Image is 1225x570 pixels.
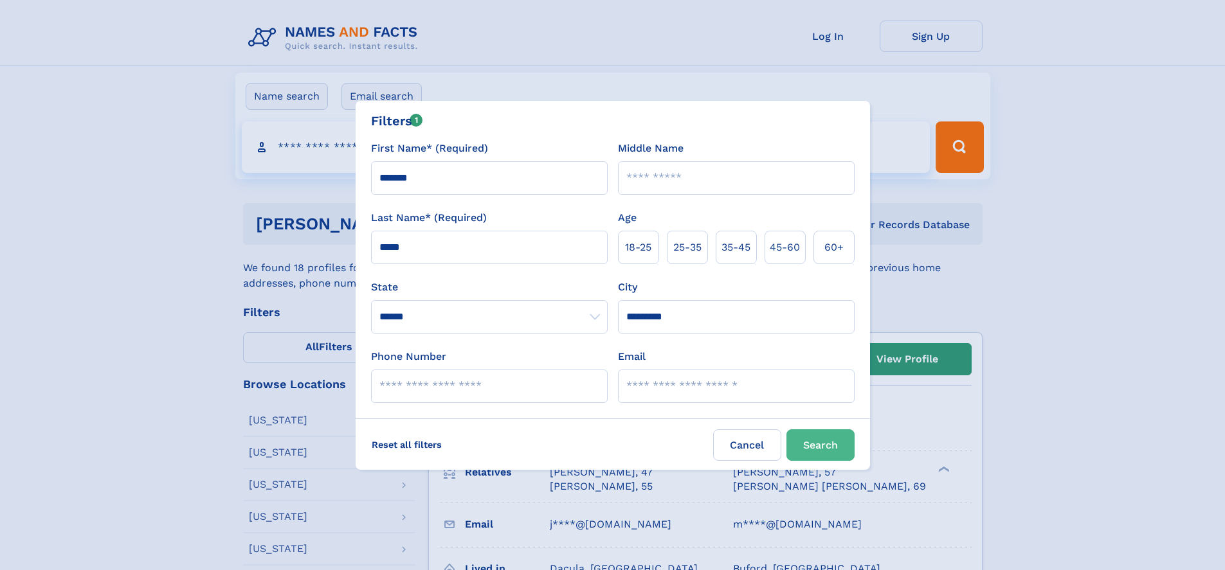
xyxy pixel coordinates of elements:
[363,429,450,460] label: Reset all filters
[618,349,646,364] label: Email
[371,210,487,226] label: Last Name* (Required)
[713,429,781,461] label: Cancel
[824,240,844,255] span: 60+
[618,141,684,156] label: Middle Name
[618,280,637,295] label: City
[770,240,800,255] span: 45‑60
[371,111,423,130] div: Filters
[786,429,855,461] button: Search
[371,141,488,156] label: First Name* (Required)
[673,240,702,255] span: 25‑35
[371,280,608,295] label: State
[721,240,750,255] span: 35‑45
[371,349,446,364] label: Phone Number
[618,210,637,226] label: Age
[625,240,651,255] span: 18‑25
